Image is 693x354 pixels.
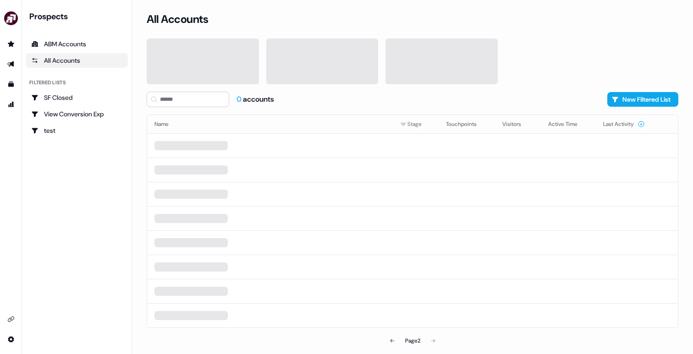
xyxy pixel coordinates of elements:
[26,90,128,105] a: Go to SF Closed
[147,115,393,133] th: Name
[603,116,645,132] button: Last Activity
[26,107,128,121] a: Go to View Conversion Exp
[31,109,122,119] div: View Conversion Exp
[31,93,122,102] div: SF Closed
[405,336,420,345] div: Page 2
[31,56,122,65] div: All Accounts
[31,39,122,49] div: ABM Accounts
[4,37,18,51] a: Go to prospects
[4,332,18,347] a: Go to integrations
[607,92,678,107] button: New Filtered List
[26,123,128,138] a: Go to test
[502,116,532,132] button: Visitors
[26,53,128,68] a: All accounts
[446,116,488,132] button: Touchpoints
[4,312,18,327] a: Go to integrations
[236,94,274,104] div: accounts
[400,120,431,129] div: Stage
[4,77,18,92] a: Go to templates
[147,12,208,26] h3: All Accounts
[548,116,588,132] button: Active Time
[236,94,243,104] span: 0
[4,57,18,71] a: Go to outbound experience
[31,126,122,135] div: test
[26,37,128,51] a: ABM Accounts
[4,97,18,112] a: Go to attribution
[29,11,128,22] div: Prospects
[29,79,66,87] div: Filtered lists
